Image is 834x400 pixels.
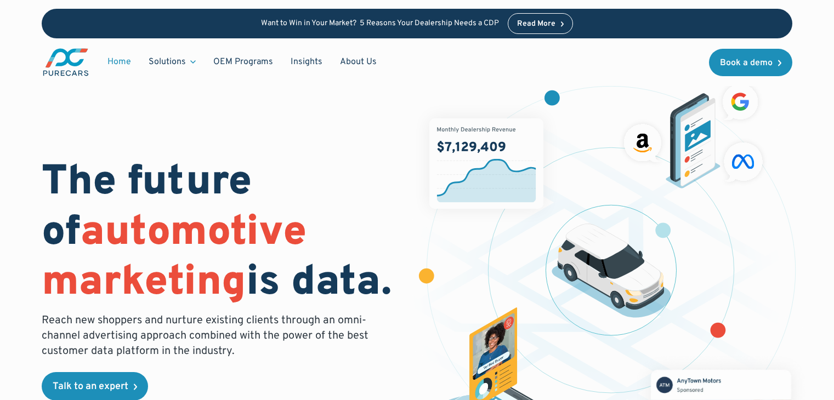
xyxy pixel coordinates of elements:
h1: The future of is data. [42,158,404,308]
a: Book a demo [709,49,792,76]
a: main [42,47,90,77]
p: Reach new shoppers and nurture existing clients through an omni-channel advertising approach comb... [42,313,375,359]
a: OEM Programs [205,52,282,72]
img: ads on social media and advertising partners [619,79,768,188]
div: Talk to an expert [53,382,128,392]
img: illustration of a vehicle [552,224,671,318]
div: Solutions [140,52,205,72]
img: purecars logo [42,47,90,77]
a: Read More [508,13,574,34]
div: Book a demo [720,59,773,67]
div: Read More [517,20,555,28]
div: Solutions [149,56,186,68]
img: chart showing monthly dealership revenue of $7m [429,118,543,209]
span: automotive marketing [42,207,307,310]
a: About Us [331,52,385,72]
p: Want to Win in Your Market? 5 Reasons Your Dealership Needs a CDP [261,19,499,28]
a: Home [99,52,140,72]
a: Insights [282,52,331,72]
